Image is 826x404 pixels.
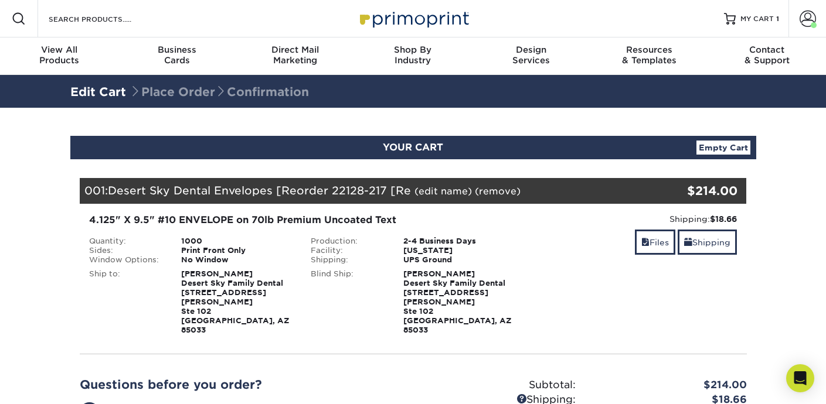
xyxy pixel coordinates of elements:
[80,378,404,392] h2: Questions before you order?
[696,141,750,155] a: Empty Cart
[3,368,100,400] iframe: Google Customer Reviews
[740,14,774,24] span: MY CART
[80,269,173,335] div: Ship to:
[236,37,354,75] a: Direct MailMarketing
[708,44,826,66] div: & Support
[354,44,472,66] div: Industry
[80,237,173,246] div: Quantity:
[302,269,395,335] div: Blind Ship:
[684,238,692,247] span: shipping
[635,182,738,200] div: $214.00
[80,178,635,204] div: 001:
[413,378,584,393] div: Subtotal:
[395,246,524,255] div: [US_STATE]
[472,37,590,75] a: DesignServices
[383,142,443,153] span: YOUR CART
[590,44,708,66] div: & Templates
[118,44,236,55] span: Business
[786,364,814,392] div: Open Intercom Messenger
[108,184,411,197] span: Desert Sky Dental Envelopes [Reorder 22128-217 [Re
[47,12,162,26] input: SEARCH PRODUCTS.....
[472,44,590,66] div: Services
[584,378,756,393] div: $214.00
[118,37,236,75] a: BusinessCards
[395,255,524,265] div: UPS Ground
[236,44,354,66] div: Marketing
[590,37,708,75] a: Resources& Templates
[710,214,737,224] strong: $18.66
[172,255,302,265] div: No Window
[414,186,472,197] a: (edit name)
[354,44,472,55] span: Shop By
[302,237,395,246] div: Production:
[70,85,126,99] a: Edit Cart
[395,237,524,246] div: 2-4 Business Days
[355,6,472,31] img: Primoprint
[89,213,515,227] div: 4.125" X 9.5" #10 ENVELOPE on 70lb Premium Uncoated Text
[130,85,309,99] span: Place Order Confirmation
[172,246,302,255] div: Print Front Only
[172,237,302,246] div: 1000
[708,37,826,75] a: Contact& Support
[302,255,395,265] div: Shipping:
[302,246,395,255] div: Facility:
[236,44,354,55] span: Direct Mail
[118,44,236,66] div: Cards
[80,255,173,265] div: Window Options:
[678,230,737,255] a: Shipping
[403,269,512,334] strong: [PERSON_NAME] Desert Sky Family Dental [STREET_ADDRESS][PERSON_NAME] Ste 102 [GEOGRAPHIC_DATA], A...
[475,186,521,197] a: (remove)
[354,37,472,75] a: Shop ByIndustry
[472,44,590,55] span: Design
[641,238,650,247] span: files
[181,269,290,334] strong: [PERSON_NAME] Desert Sky Family Dental [STREET_ADDRESS][PERSON_NAME] Ste 102 [GEOGRAPHIC_DATA], A...
[708,44,826,55] span: Contact
[533,213,737,225] div: Shipping:
[776,15,779,23] span: 1
[80,246,173,255] div: Sides:
[590,44,708,55] span: Resources
[635,230,675,255] a: Files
